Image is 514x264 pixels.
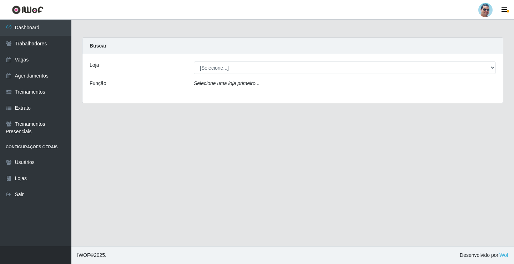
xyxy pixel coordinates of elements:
i: Selecione uma loja primeiro... [194,80,259,86]
a: iWof [498,252,508,258]
span: IWOF [77,252,90,258]
img: CoreUI Logo [12,5,44,14]
strong: Buscar [90,43,106,49]
label: Loja [90,61,99,69]
span: Desenvolvido por [460,251,508,259]
label: Função [90,80,106,87]
span: © 2025 . [77,251,106,259]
